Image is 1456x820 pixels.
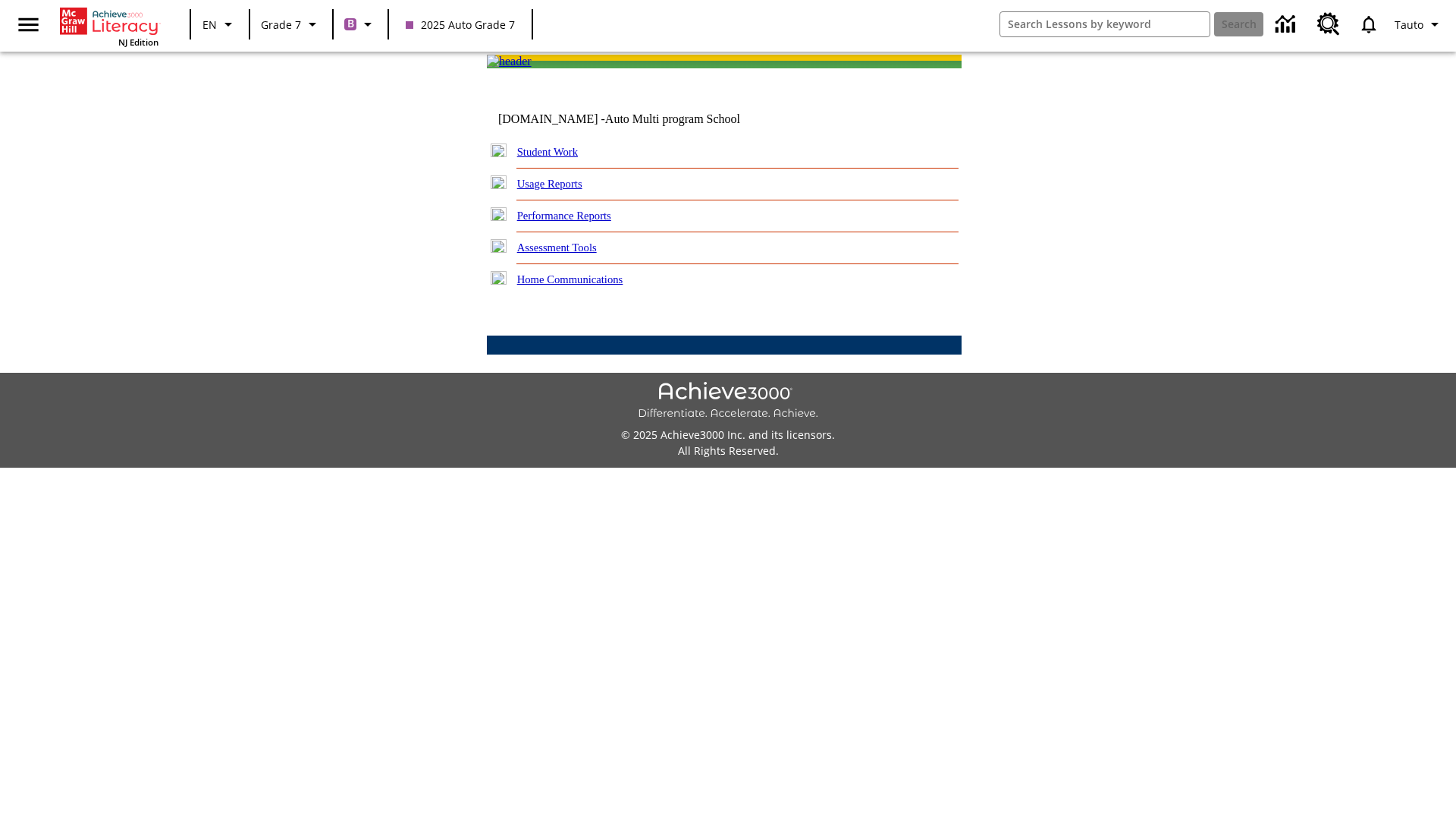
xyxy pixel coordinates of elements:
img: header [487,55,532,68]
span: EN [202,17,217,33]
a: Student Work [517,146,578,158]
a: Home Communications [517,273,623,285]
img: plus.gif [491,143,507,157]
span: Tauto [1395,17,1423,33]
a: Data Center [1266,4,1308,46]
span: B [347,14,354,33]
img: Achieve3000 Differentiate Accelerate Achieve [638,382,818,421]
div: Home [60,5,158,48]
button: Boost Class color is purple. Change class color [338,11,383,38]
a: Usage Reports [517,178,582,190]
button: Profile/Settings [1389,11,1450,38]
input: search field [1000,12,1210,36]
button: Language: EN, Select a language [196,11,244,38]
a: Resource Center, Will open in new tab [1308,4,1349,45]
span: Grade 7 [261,17,301,33]
a: Performance Reports [517,210,611,222]
img: plus.gif [491,239,507,253]
a: Assessment Tools [517,241,597,254]
img: plus.gif [491,271,507,285]
img: plus.gif [491,175,507,189]
img: plus.gif [491,207,507,221]
nobr: Auto Multi program School [605,112,740,125]
span: 2025 Auto Grade 7 [406,17,515,33]
span: NJ Edition [118,36,158,48]
button: Open side menu [6,2,51,47]
td: [DOMAIN_NAME] - [498,112,777,126]
button: Grade: Grade 7, Select a grade [255,11,328,38]
a: Notifications [1349,5,1389,44]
